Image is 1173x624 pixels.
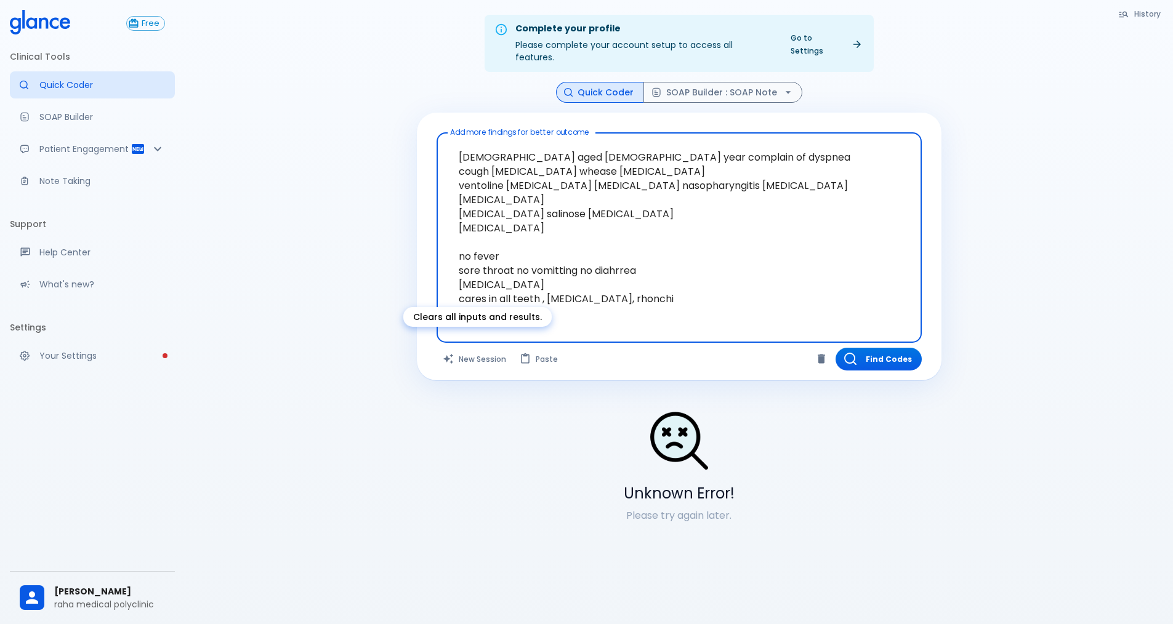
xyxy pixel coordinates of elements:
a: Click to view or change your subscription [126,16,175,31]
button: Paste from clipboard [514,348,565,370]
div: Complete your profile [515,22,773,36]
p: raha medical polyclinic [54,598,165,610]
p: Your Settings [39,350,165,362]
div: [PERSON_NAME]raha medical polyclinic [10,577,175,619]
a: Go to Settings [783,29,869,60]
div: Please complete your account setup to access all features. [515,18,773,68]
a: Docugen: Compose a clinical documentation in seconds [10,103,175,130]
p: What's new? [39,278,165,290]
button: Quick Coder [556,82,644,103]
img: Search Not Found [648,410,710,471]
a: Moramiz: Find ICD10AM codes instantly [10,71,175,98]
textarea: [DEMOGRAPHIC_DATA] aged [DEMOGRAPHIC_DATA] year complain of dyspnea cough [MEDICAL_DATA] whease [... [445,138,913,318]
div: Recent updates and feature releases [10,271,175,298]
span: Free [137,19,164,28]
h5: Unknown Error! [417,484,941,503]
p: Help Center [39,246,165,258]
div: Clears all inputs and results. [403,307,552,327]
li: Settings [10,313,175,342]
button: Clears all inputs and results. [437,348,514,370]
span: [PERSON_NAME] [54,585,165,598]
button: History [1112,5,1168,23]
a: Please complete account setup [10,342,175,369]
p: Note Taking [39,175,165,187]
button: Find Codes [836,348,922,370]
a: Get help from our support team [10,239,175,266]
button: Clear [812,350,831,368]
button: SOAP Builder : SOAP Note [643,82,802,103]
a: Advanced note-taking [10,167,175,194]
div: Patient Reports & Referrals [10,135,175,162]
p: Please try again later. [417,508,941,523]
li: Support [10,209,175,239]
p: Quick Coder [39,79,165,91]
p: SOAP Builder [39,111,165,123]
button: Free [126,16,165,31]
p: Patient Engagement [39,143,131,155]
li: Clinical Tools [10,42,175,71]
